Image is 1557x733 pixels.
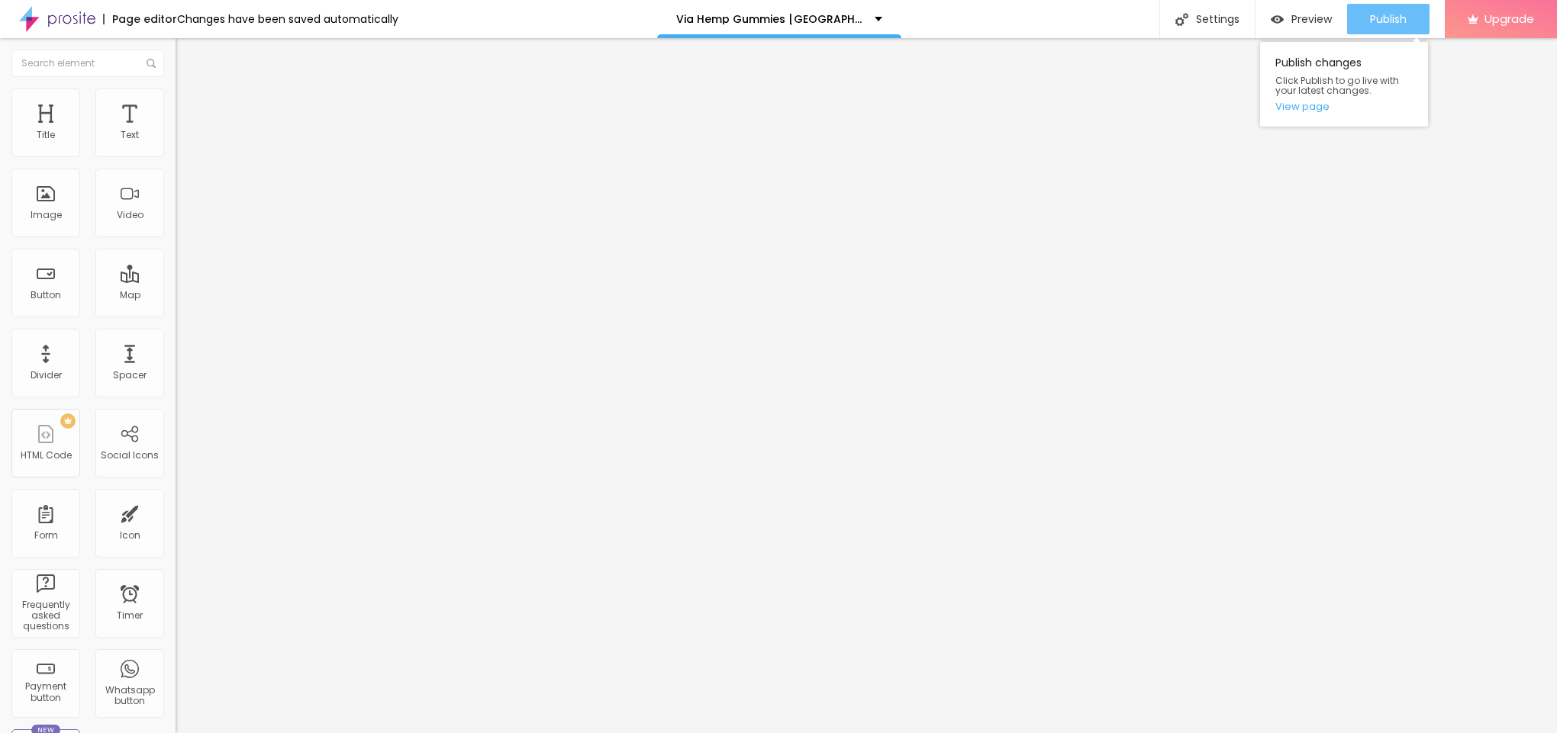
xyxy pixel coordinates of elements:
[1256,4,1347,34] button: Preview
[34,530,58,541] div: Form
[103,14,177,24] div: Page editor
[147,59,156,68] img: Icone
[1275,101,1413,111] a: View page
[31,370,62,381] div: Divider
[1175,13,1188,26] img: Icone
[120,530,140,541] div: Icon
[117,610,143,621] div: Timer
[176,38,1557,733] iframe: Editor
[120,290,140,301] div: Map
[37,130,55,140] div: Title
[21,450,72,461] div: HTML Code
[1347,4,1430,34] button: Publish
[1291,13,1332,25] span: Preview
[31,210,62,220] div: Image
[177,14,398,24] div: Changes have been saved automatically
[121,130,139,140] div: Text
[101,450,159,461] div: Social Icons
[1260,42,1428,127] div: Publish changes
[1271,13,1284,26] img: view-1.svg
[676,14,863,24] p: Via Hemp Gummies [GEOGRAPHIC_DATA]
[11,50,164,77] input: Search element
[31,290,61,301] div: Button
[1275,76,1413,95] span: Click Publish to go live with your latest changes.
[15,681,76,703] div: Payment button
[1370,13,1407,25] span: Publish
[15,600,76,632] div: Frequently asked questions
[1484,12,1534,25] span: Upgrade
[113,370,147,381] div: Spacer
[117,210,143,220] div: Video
[99,685,160,707] div: Whatsapp button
